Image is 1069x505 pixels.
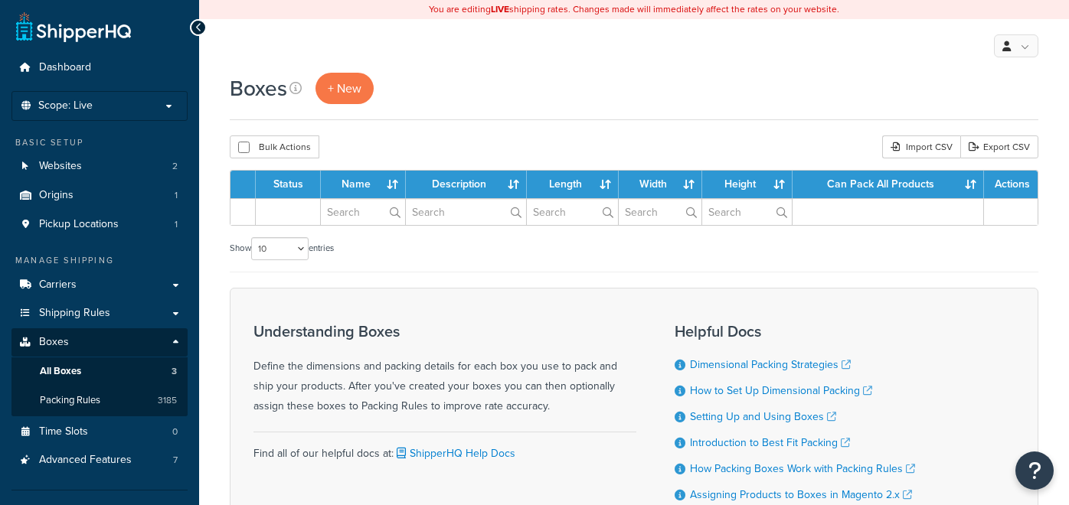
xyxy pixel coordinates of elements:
input: Search [527,199,618,225]
span: 1 [175,218,178,231]
span: 2 [172,160,178,173]
span: 3 [172,365,177,378]
th: Name [321,171,406,198]
th: Length [527,171,619,198]
input: Search [406,199,526,225]
a: Time Slots 0 [11,418,188,446]
div: Manage Shipping [11,254,188,267]
span: Carriers [39,279,77,292]
a: Advanced Features 7 [11,446,188,474]
div: Define the dimensions and packing details for each box you use to pack and ship your products. Af... [253,323,636,416]
span: Packing Rules [40,394,100,407]
input: Search [702,199,792,225]
a: + New [315,73,374,104]
li: Advanced Features [11,446,188,474]
span: Origins [39,189,74,202]
div: Find all of our helpful docs at: [253,432,636,464]
input: Search [321,199,405,225]
input: Search [619,199,702,225]
li: Time Slots [11,418,188,446]
span: Scope: Live [38,99,93,112]
span: Dashboard [39,61,91,74]
a: Assigning Products to Boxes in Magento 2.x [690,487,912,503]
a: All Boxes 3 [11,357,188,386]
a: Boxes [11,328,188,357]
button: Bulk Actions [230,135,319,158]
span: Websites [39,160,82,173]
span: 1 [175,189,178,202]
li: Boxes [11,328,188,415]
a: Carriers [11,271,188,299]
div: Basic Setup [11,136,188,149]
span: All Boxes [40,365,81,378]
div: Import CSV [882,135,960,158]
th: Can Pack All Products [793,171,984,198]
span: 7 [173,454,178,467]
a: Introduction to Best Fit Packing [690,435,850,451]
th: Actions [984,171,1038,198]
h3: Understanding Boxes [253,323,636,340]
h1: Boxes [230,73,287,103]
th: Description [406,171,527,198]
th: Height [702,171,793,198]
a: Pickup Locations 1 [11,210,188,239]
b: LIVE [491,2,509,16]
span: + New [328,80,361,97]
select: Showentries [251,237,309,260]
li: Websites [11,152,188,181]
span: Shipping Rules [39,307,110,320]
a: Export CSV [960,135,1038,158]
th: Status [256,171,321,198]
button: Open Resource Center [1015,451,1054,490]
th: Width [619,171,703,198]
a: ShipperHQ Home [16,11,131,42]
span: 0 [172,425,178,438]
label: Show entries [230,237,334,260]
span: Pickup Locations [39,218,119,231]
span: Advanced Features [39,454,132,467]
a: How to Set Up Dimensional Packing [690,383,872,399]
li: Pickup Locations [11,210,188,239]
h3: Helpful Docs [675,323,915,340]
span: 3185 [158,394,177,407]
a: Origins 1 [11,181,188,210]
a: Dimensional Packing Strategies [690,357,851,373]
a: Websites 2 [11,152,188,181]
a: Setting Up and Using Boxes [690,409,836,425]
span: Time Slots [39,425,88,438]
a: Shipping Rules [11,299,188,327]
a: Dashboard [11,54,188,82]
a: Packing Rules 3185 [11,386,188,415]
a: How Packing Boxes Work with Packing Rules [690,461,915,477]
li: Origins [11,181,188,210]
li: Packing Rules [11,386,188,415]
span: Boxes [39,336,69,349]
a: ShipperHQ Help Docs [394,445,515,461]
li: All Boxes [11,357,188,386]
